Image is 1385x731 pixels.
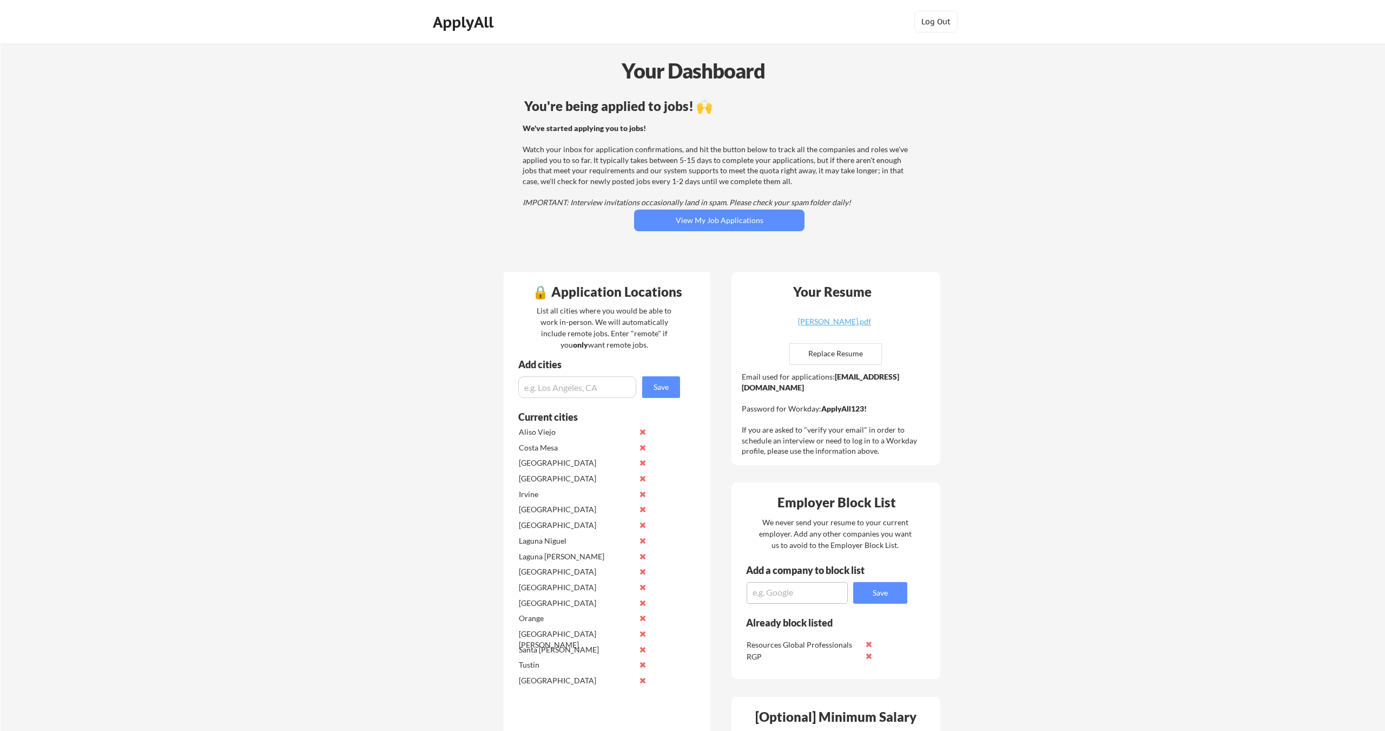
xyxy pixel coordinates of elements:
[519,660,633,670] div: Tustin
[518,360,683,369] div: Add cities
[523,123,913,208] div: Watch your inbox for application confirmations, and hit the button below to track all the compani...
[736,496,937,509] div: Employer Block List
[914,11,958,32] button: Log Out
[519,520,633,531] div: [GEOGRAPHIC_DATA]
[519,551,633,562] div: Laguna [PERSON_NAME]
[573,340,588,349] strong: only
[519,566,633,577] div: [GEOGRAPHIC_DATA]
[519,504,633,515] div: [GEOGRAPHIC_DATA]
[746,565,881,575] div: Add a company to block list
[747,651,861,662] div: RGP
[518,412,668,422] div: Current cities
[519,629,633,650] div: [GEOGRAPHIC_DATA][PERSON_NAME]
[519,458,633,468] div: [GEOGRAPHIC_DATA]
[519,644,633,655] div: Santa [PERSON_NAME]
[524,100,914,113] div: You're being applied to jobs! 🙌
[518,376,636,398] input: e.g. Los Angeles, CA
[519,613,633,624] div: Orange
[519,489,633,500] div: Irvine
[642,376,680,398] button: Save
[770,318,899,325] div: [PERSON_NAME].pdf
[519,442,633,453] div: Costa Mesa
[742,372,899,392] strong: [EMAIL_ADDRESS][DOMAIN_NAME]
[634,210,804,231] button: View My Job Applications
[506,285,708,298] div: 🔒 Application Locations
[523,198,851,207] em: IMPORTANT: Interview invitations occasionally land in spam. Please check your spam folder daily!
[747,639,861,650] div: Resources Global Professionals
[735,710,936,723] div: [Optional] Minimum Salary
[779,285,886,298] div: Your Resume
[433,13,497,31] div: ApplyAll
[742,371,933,456] div: Email used for applications: Password for Workday: If you are asked to "verify your email" in ord...
[1,55,1385,86] div: Your Dashboard
[519,427,633,438] div: Aliso Viejo
[821,404,867,413] strong: ApplyAll123!
[519,675,633,686] div: [GEOGRAPHIC_DATA]
[853,582,907,604] button: Save
[523,123,646,133] strong: We've started applying you to jobs!
[519,582,633,593] div: [GEOGRAPHIC_DATA]
[530,305,678,350] div: List all cities where you would be able to work in-person. We will automatically include remote j...
[519,536,633,546] div: Laguna Niguel
[770,318,899,335] a: [PERSON_NAME].pdf
[758,517,912,551] div: We never send your resume to your current employer. Add any other companies you want us to avoid ...
[746,618,893,628] div: Already block listed
[519,473,633,484] div: [GEOGRAPHIC_DATA]
[519,598,633,609] div: [GEOGRAPHIC_DATA]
